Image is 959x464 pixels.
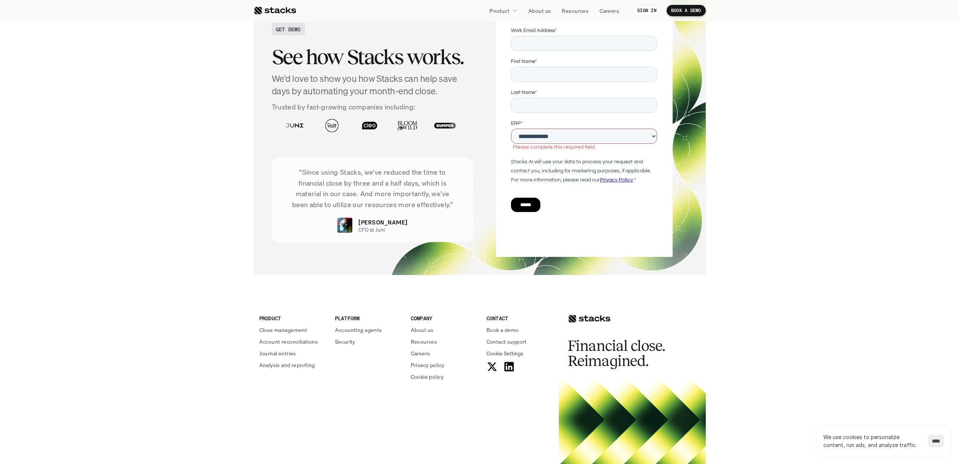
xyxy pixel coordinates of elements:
p: Product [489,7,509,15]
p: PLATFORM [335,314,402,322]
p: About us [411,326,433,334]
iframe: Form 0 [511,27,657,225]
h4: We'd love to show you how Stacks can help save days by automating your month-end close. [272,72,474,98]
p: COMPANY [411,314,477,322]
p: Account reconciliations [259,338,318,346]
p: BOOK A DEMO [671,8,701,13]
p: [PERSON_NAME] [358,218,407,227]
p: About us [528,7,551,15]
p: Resources [411,338,437,346]
p: PRODUCT [259,314,326,322]
a: Contact support [486,338,553,346]
p: Analysis and reporting [259,361,315,369]
p: Trusted by fast-growing companies including: [272,101,474,112]
a: About us [411,326,477,334]
a: Security [335,338,402,346]
p: Contact support [486,338,527,346]
p: Careers [411,349,430,357]
p: Careers [600,7,619,15]
p: Privacy policy [411,361,445,369]
p: We use cookies to personalize content, run ads, and analyze traffic. [823,433,921,449]
a: Careers [595,4,624,17]
p: Cookie policy [411,373,444,381]
h2: Financial close. Reimagined. [568,338,681,369]
p: Book a demo [486,326,519,334]
h2: GET DEMO [276,25,301,33]
p: Resources [562,7,589,15]
a: Analysis and reporting [259,361,326,369]
a: Book a demo [486,326,553,334]
p: “Since using Stacks, we've reduced the time to financial close by three and a half days, which is... [283,167,462,210]
a: Accounting agents [335,326,402,334]
a: BOOK A DEMO [667,5,706,16]
a: Resources [411,338,477,346]
a: Resources [557,4,593,17]
p: CFO at Juni [358,227,385,233]
a: SIGN IN [633,5,661,16]
p: Close management [259,326,307,334]
a: Close management [259,326,326,334]
a: Cookie policy [411,373,477,381]
a: About us [524,4,555,17]
a: Privacy policy [411,361,477,369]
span: Cookie Settings [486,349,523,357]
a: Account reconciliations [259,338,326,346]
button: Cookie Trigger [486,349,523,357]
p: SIGN IN [637,8,656,13]
p: Security [335,338,355,346]
p: Accounting agents [335,326,382,334]
p: CONTACT [486,314,553,322]
a: Journal entries [259,349,326,357]
p: Journal entries [259,349,296,357]
a: Careers [411,349,477,357]
h2: See how Stacks works. [272,45,474,69]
